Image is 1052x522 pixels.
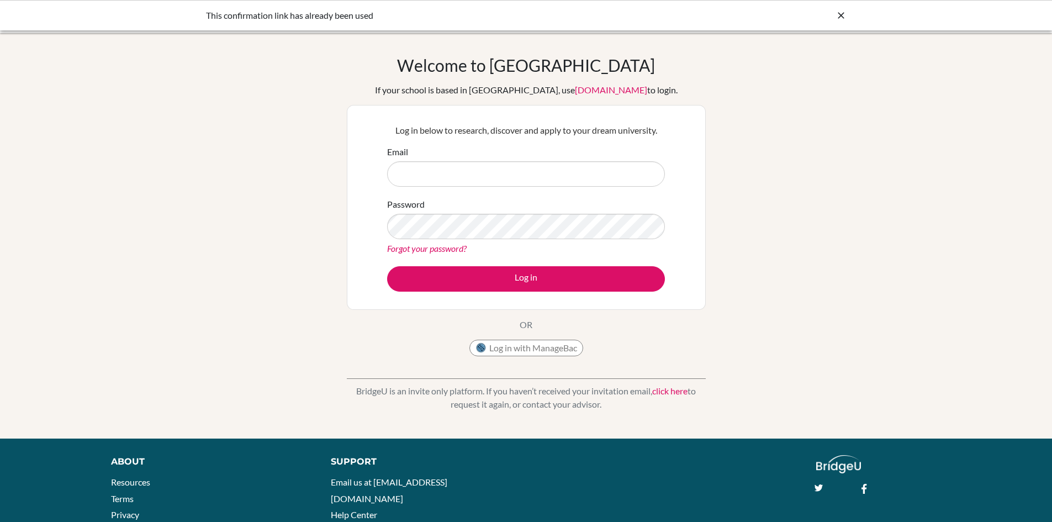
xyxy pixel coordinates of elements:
[347,384,706,411] p: BridgeU is an invite only platform. If you haven’t received your invitation email, to request it ...
[520,318,532,331] p: OR
[111,509,139,520] a: Privacy
[387,124,665,137] p: Log in below to research, discover and apply to your dream university.
[111,455,306,468] div: About
[331,509,377,520] a: Help Center
[652,386,688,396] a: click here
[387,243,467,254] a: Forgot your password?
[111,493,134,504] a: Terms
[816,455,861,473] img: logo_white@2x-f4f0deed5e89b7ecb1c2cc34c3e3d731f90f0f143d5ea2071677605dd97b5244.png
[331,477,447,504] a: Email us at [EMAIL_ADDRESS][DOMAIN_NAME]
[387,198,425,211] label: Password
[111,477,150,487] a: Resources
[387,145,408,159] label: Email
[387,266,665,292] button: Log in
[397,55,655,75] h1: Welcome to [GEOGRAPHIC_DATA]
[206,9,681,22] div: This confirmation link has already been used
[375,83,678,97] div: If your school is based in [GEOGRAPHIC_DATA], use to login.
[575,85,647,95] a: [DOMAIN_NAME]
[331,455,513,468] div: Support
[469,340,583,356] button: Log in with ManageBac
